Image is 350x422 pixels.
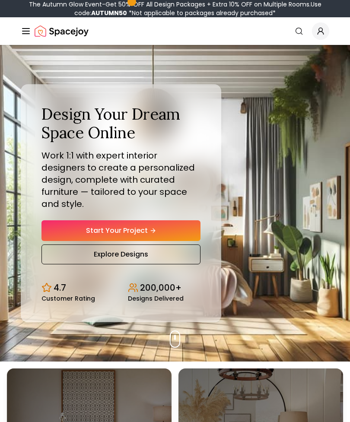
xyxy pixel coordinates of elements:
a: Explore Designs [41,244,200,264]
h1: Design Your Dream Space Online [41,105,200,142]
p: 4.7 [54,282,66,294]
img: Spacejoy Logo [35,22,89,40]
b: AUTUMN50 [91,9,127,17]
nav: Global [21,17,329,45]
small: Designs Delivered [128,295,184,301]
div: Design stats [41,275,200,301]
p: Work 1:1 with expert interior designers to create a personalized design, complete with curated fu... [41,149,200,210]
a: Start Your Project [41,220,200,241]
small: Customer Rating [41,295,95,301]
span: *Not applicable to packages already purchased* [127,9,276,17]
a: Spacejoy [35,22,89,40]
p: 200,000+ [140,282,181,294]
